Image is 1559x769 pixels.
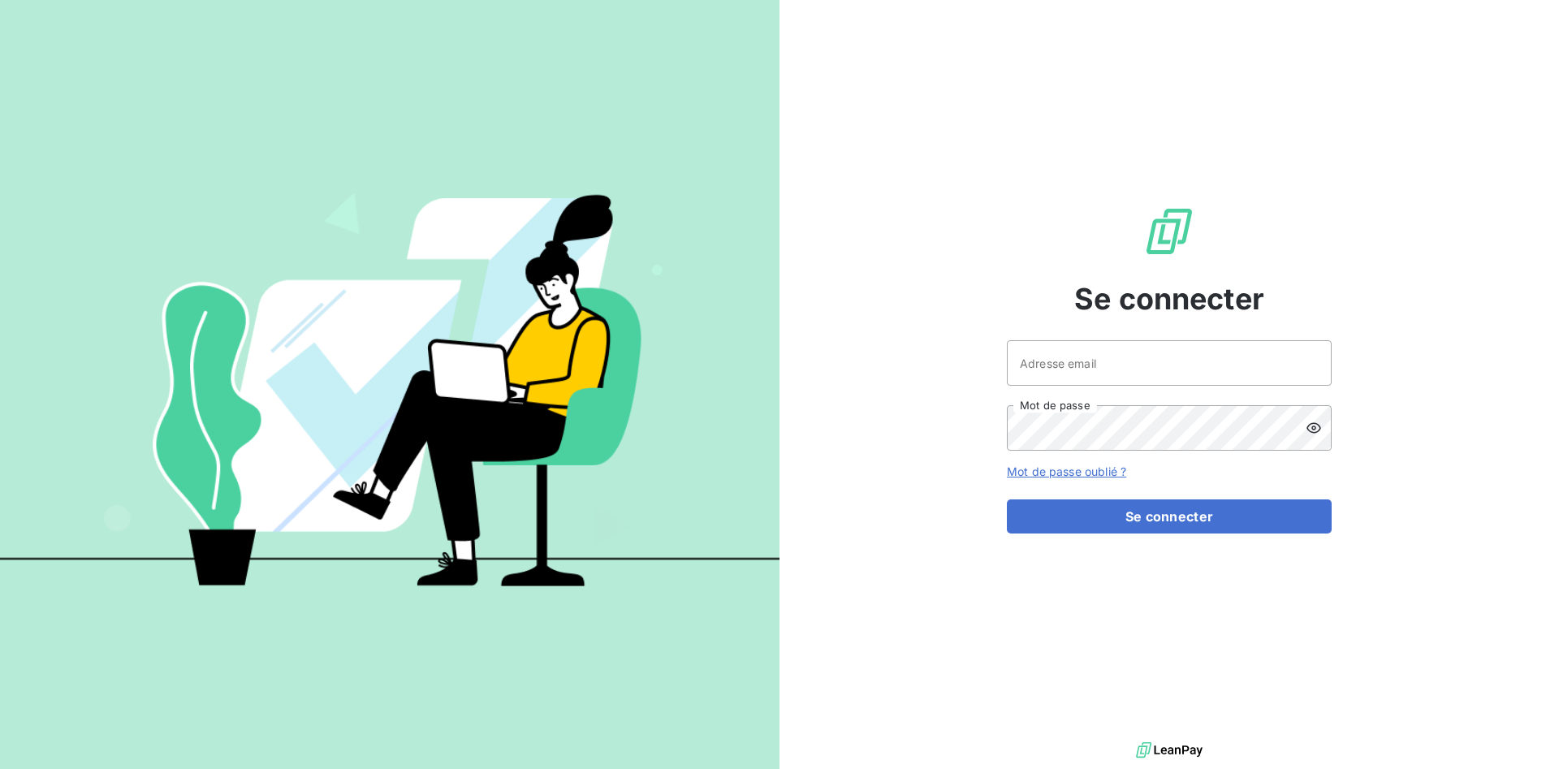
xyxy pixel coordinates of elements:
[1074,277,1264,321] span: Se connecter
[1136,738,1203,763] img: logo
[1143,205,1195,257] img: Logo LeanPay
[1007,340,1332,386] input: placeholder
[1007,499,1332,534] button: Se connecter
[1007,464,1126,478] a: Mot de passe oublié ?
